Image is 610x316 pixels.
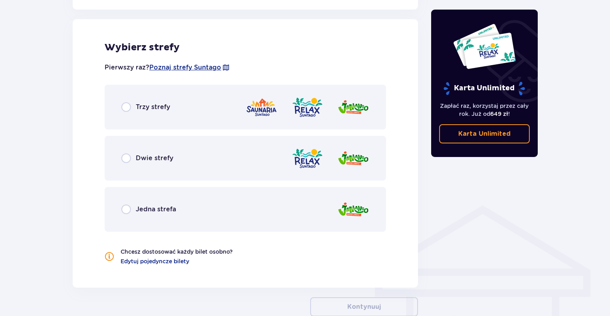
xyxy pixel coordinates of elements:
img: zone logo [291,147,323,170]
p: Pierwszy raz? [105,63,230,72]
p: Trzy strefy [136,103,170,111]
p: Jedna strefa [136,205,176,214]
a: Poznaj strefy Suntago [149,63,221,72]
img: zone logo [291,96,323,119]
img: zone logo [337,96,369,119]
a: Edytuj pojedyncze bilety [121,257,189,265]
p: Zapłać raz, korzystaj przez cały rok. Już od ! [439,102,530,118]
p: Karta Unlimited [458,129,511,138]
a: Karta Unlimited [439,124,530,143]
p: Chcesz dostosować każdy bilet osobno? [121,248,233,256]
p: Dwie strefy [136,154,173,163]
p: Kontynuuj [347,302,381,311]
p: Karta Unlimited [443,81,526,95]
img: zone logo [337,147,369,170]
p: Wybierz strefy [105,42,386,54]
img: zone logo [246,96,277,119]
span: 649 zł [490,111,508,117]
img: zone logo [337,198,369,221]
